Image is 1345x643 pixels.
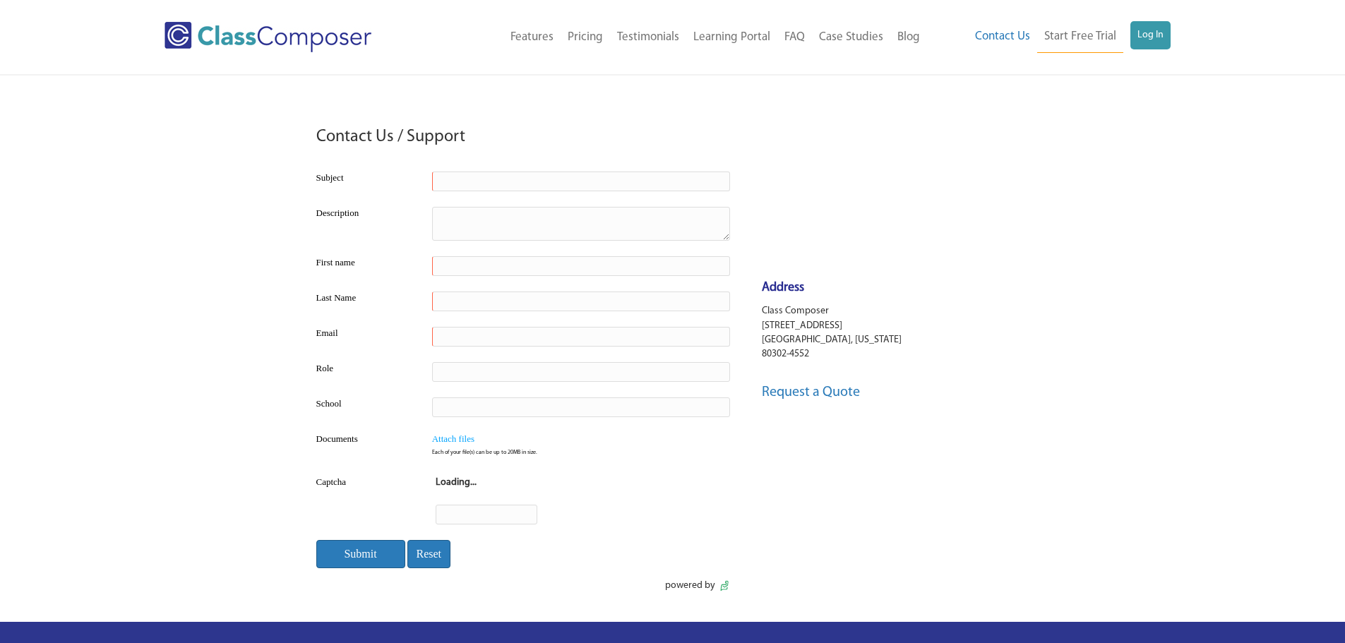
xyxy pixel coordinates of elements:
img: Class Composer [165,22,371,52]
a: Blog [890,22,927,53]
h3: Contact Us / Support [316,126,465,150]
a: Log In [1130,21,1171,49]
img: portalLogo.de847024ebc0131731a3.png [719,580,730,591]
p: Class Composer [STREET_ADDRESS] [GEOGRAPHIC_DATA], [US_STATE] 80302-4552 [762,304,1033,361]
td: Captcha [313,468,418,532]
td: First name [313,248,414,284]
a: Learning Portal [686,22,777,53]
input: Reset [407,540,451,569]
td: Description [313,199,414,248]
a: Features [503,22,561,53]
a: Start Free Trial [1037,21,1123,53]
td: Last Name [313,284,414,319]
nav: Header Menu [429,22,927,53]
input: Submit [316,540,405,569]
td: Documents [313,425,414,468]
a: Request a Quote [762,385,860,399]
strong: Loading... [436,477,477,488]
a: FAQ [777,22,812,53]
td: Email [313,319,414,354]
h4: Address [762,280,1033,297]
a: Case Studies [812,22,890,53]
td: Role [313,354,414,390]
nav: Header Menu [927,21,1171,53]
span: powered by [665,579,715,593]
span: Each of your file(s) can be up to 20MB in size. [432,449,537,457]
a: Testimonials [610,22,686,53]
a: Pricing [561,22,610,53]
td: School [313,390,414,425]
td: Subject [313,164,414,199]
a: Contact Us [968,21,1037,52]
